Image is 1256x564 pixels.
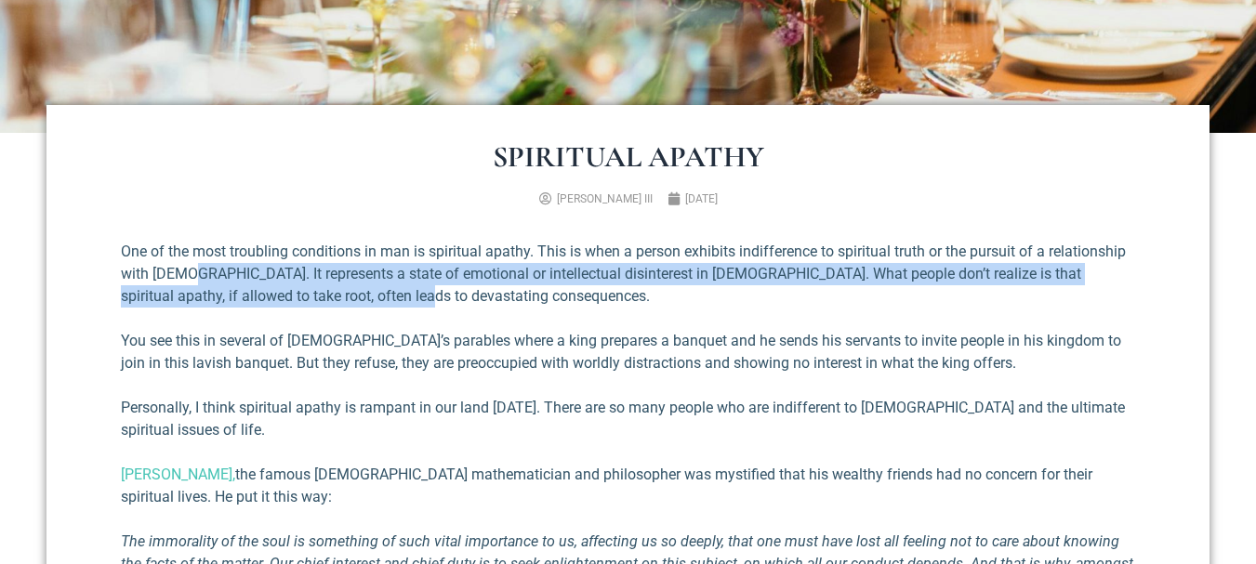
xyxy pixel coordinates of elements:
[557,192,653,205] span: [PERSON_NAME] III
[668,190,718,207] a: [DATE]
[685,192,718,205] time: [DATE]
[121,397,1135,441] p: Personally, I think spiritual apathy is rampant in our land [DATE]. There are so many people who ...
[121,464,1135,508] p: the famous [DEMOGRAPHIC_DATA] mathematician and philosopher was mystified that his wealthy friend...
[121,241,1135,308] p: One of the most troubling conditions in man is spiritual apathy. This is when a person exhibits i...
[121,330,1135,374] p: You see this in several of [DEMOGRAPHIC_DATA]’s parables where a king prepares a banquet and he s...
[121,466,235,483] a: [PERSON_NAME],
[121,142,1135,172] h1: Spiritual Apathy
